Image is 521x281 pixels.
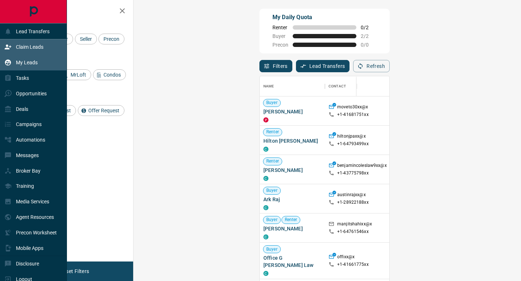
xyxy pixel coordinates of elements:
div: Name [263,76,274,96]
span: Renter [282,217,300,223]
button: Lead Transfers [296,60,350,72]
div: Contact [325,76,383,96]
p: +1- 41661775xx [337,261,369,268]
div: Precon [98,34,124,44]
div: Condos [93,69,126,80]
span: Renter [263,158,282,164]
div: property.ca [263,117,268,122]
span: Seller [77,36,94,42]
p: My Daily Quota [272,13,377,22]
p: +1- 28922188xx [337,199,369,206]
button: Reset Filters [55,265,94,277]
span: Hilton [PERSON_NAME] [263,137,321,144]
span: Buyer [263,187,280,194]
h2: Filters [23,7,126,16]
div: Contact [329,76,346,96]
span: [PERSON_NAME] [263,167,321,174]
p: +1- 64761546xx [337,229,369,235]
p: +1- 43775798xx [337,170,369,176]
p: benjamincoleslaw9xx@x [337,163,387,170]
div: condos.ca [263,234,268,239]
div: condos.ca [263,147,268,152]
p: offixx@x [337,254,355,261]
p: +1- 64793499xx [337,141,369,147]
span: Renter [263,129,282,135]
span: Office G [PERSON_NAME] Law [263,254,321,269]
span: 2 / 2 [361,33,377,39]
p: moveto30xx@x [337,104,368,112]
span: Buyer [263,246,280,252]
span: Ark Raj [263,196,321,203]
span: [PERSON_NAME] [263,108,321,115]
div: Seller [75,34,97,44]
p: +1- 41681751xx [337,112,369,118]
span: Renter [272,25,288,30]
span: MrLoft [68,72,89,78]
div: condos.ca [263,271,268,276]
span: Buyer [263,100,280,106]
span: Offer Request [86,108,122,113]
div: condos.ca [263,176,268,181]
span: [PERSON_NAME] [263,225,321,232]
button: Refresh [353,60,390,72]
p: austinrajxx@x [337,192,366,199]
button: Filters [259,60,292,72]
span: 0 / 2 [361,25,377,30]
span: 0 / 0 [361,42,377,48]
span: Buyer [263,217,280,223]
div: Name [260,76,325,96]
span: Precon [272,42,288,48]
span: Condos [101,72,123,78]
div: MrLoft [60,69,91,80]
p: hiltonjpaxx@x [337,133,366,141]
p: manjitshahixx@x [337,221,372,229]
span: Precon [101,36,122,42]
div: condos.ca [263,205,268,210]
span: Buyer [272,33,288,39]
div: Offer Request [78,105,124,116]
